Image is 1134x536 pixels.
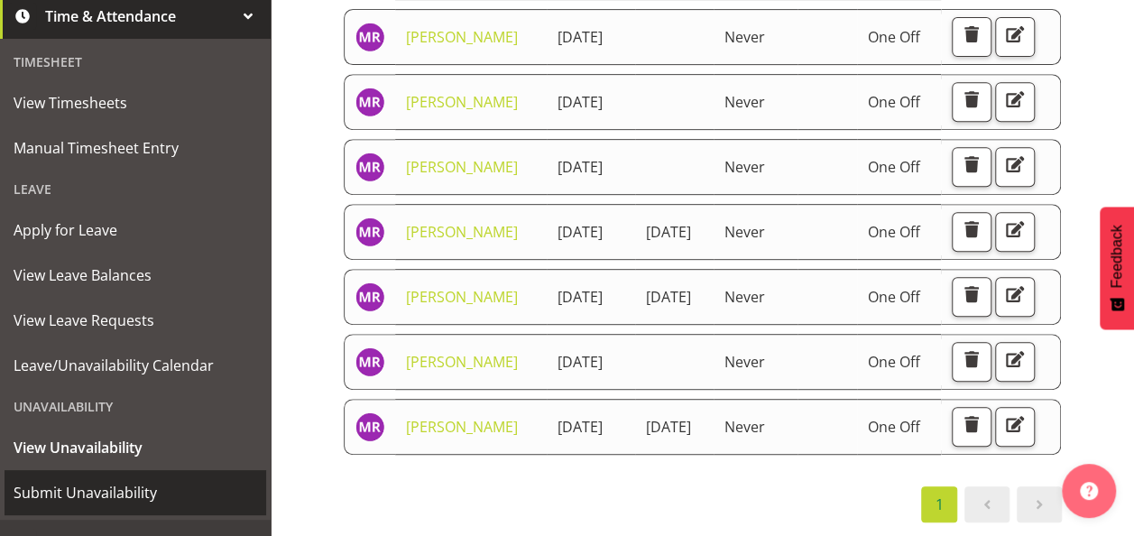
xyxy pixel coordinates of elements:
div: Leave [5,171,266,208]
span: One Off [868,417,920,437]
span: View Leave Requests [14,307,257,334]
a: View Leave Balances [5,253,266,298]
img: help-xxl-2.png [1080,482,1098,500]
span: Leave/Unavailability Calendar [14,352,257,379]
span: One Off [868,352,920,372]
button: Delete Unavailability [952,82,991,122]
span: Manual Timesheet Entry [14,134,257,162]
a: [PERSON_NAME] [406,92,518,112]
a: Leave/Unavailability Calendar [5,343,266,388]
span: Never [724,157,765,177]
span: One Off [868,287,920,307]
button: Edit Unavailability [995,17,1035,57]
button: Delete Unavailability [952,17,991,57]
a: [PERSON_NAME] [406,287,518,307]
span: [DATE] [646,222,691,242]
span: View Leave Balances [14,262,257,289]
a: Manual Timesheet Entry [5,125,266,171]
a: View Leave Requests [5,298,266,343]
div: Unavailability [5,388,266,425]
img: minu-rana11870.jpg [355,412,384,441]
span: Never [724,417,765,437]
a: View Unavailability [5,425,266,470]
button: Delete Unavailability [952,342,991,382]
span: Time & Attendance [45,3,235,30]
span: One Off [868,92,920,112]
span: [DATE] [646,287,691,307]
img: minu-rana11870.jpg [355,217,384,246]
a: Submit Unavailability [5,470,266,515]
span: Apply for Leave [14,217,257,244]
a: [PERSON_NAME] [406,417,518,437]
span: View Timesheets [14,89,257,116]
span: Submit Unavailability [14,479,257,506]
button: Edit Unavailability [995,147,1035,187]
img: minu-rana11870.jpg [355,347,384,376]
a: [PERSON_NAME] [406,157,518,177]
a: Apply for Leave [5,208,266,253]
div: Timesheet [5,43,266,80]
span: One Off [868,157,920,177]
a: [PERSON_NAME] [406,352,518,372]
span: [DATE] [558,27,603,47]
button: Delete Unavailability [952,407,991,447]
span: One Off [868,222,920,242]
span: Never [724,287,765,307]
button: Edit Unavailability [995,407,1035,447]
a: [PERSON_NAME] [406,222,518,242]
button: Delete Unavailability [952,277,991,317]
span: View Unavailability [14,434,257,461]
a: View Timesheets [5,80,266,125]
span: Never [724,222,765,242]
button: Feedback - Show survey [1100,207,1134,329]
img: minu-rana11870.jpg [355,152,384,181]
img: minu-rana11870.jpg [355,23,384,51]
span: [DATE] [558,352,603,372]
span: Never [724,352,765,372]
span: [DATE] [558,287,603,307]
span: Never [724,27,765,47]
span: [DATE] [558,92,603,112]
button: Delete Unavailability [952,212,991,252]
button: Edit Unavailability [995,277,1035,317]
button: Edit Unavailability [995,82,1035,122]
span: [DATE] [646,417,691,437]
span: One Off [868,27,920,47]
a: [PERSON_NAME] [406,27,518,47]
img: minu-rana11870.jpg [355,88,384,116]
span: [DATE] [558,417,603,437]
span: [DATE] [558,157,603,177]
img: minu-rana11870.jpg [355,282,384,311]
button: Edit Unavailability [995,342,1035,382]
button: Edit Unavailability [995,212,1035,252]
span: Feedback [1109,225,1125,288]
span: Never [724,92,765,112]
button: Delete Unavailability [952,147,991,187]
span: [DATE] [558,222,603,242]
